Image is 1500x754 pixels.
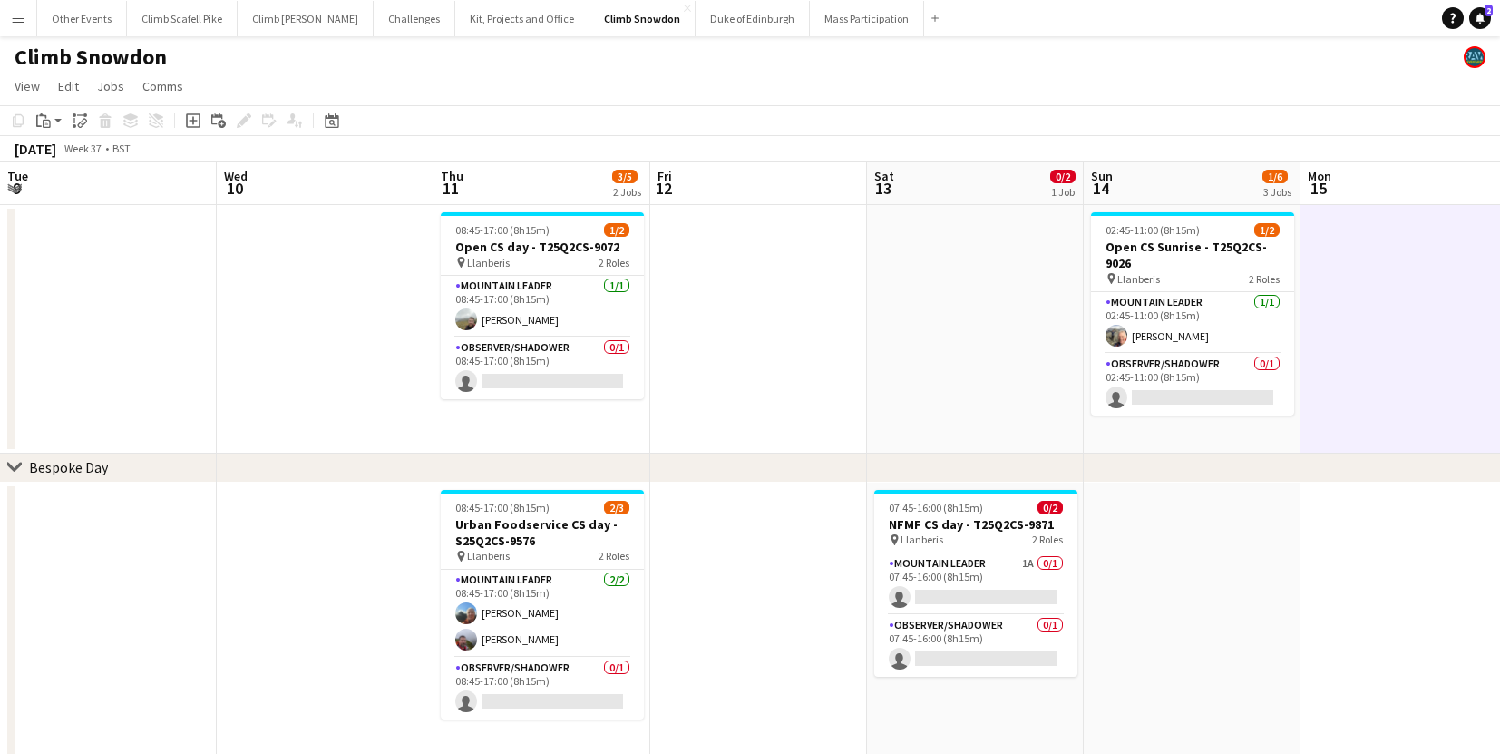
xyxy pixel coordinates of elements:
span: 08:45-17:00 (8h15m) [455,501,550,514]
button: Climb Snowdon [589,1,696,36]
div: BST [112,142,131,155]
button: Climb Scafell Pike [127,1,238,36]
button: Other Events [37,1,127,36]
a: Comms [135,74,190,98]
span: 12 [655,178,672,199]
span: Jobs [97,78,124,94]
span: 2/3 [604,501,629,514]
button: Duke of Edinburgh [696,1,810,36]
app-card-role: Observer/Shadower0/108:45-17:00 (8h15m) [441,338,644,399]
span: Week 37 [60,142,105,155]
button: Mass Participation [810,1,924,36]
span: Mon [1308,168,1331,184]
app-card-role: Mountain Leader1/108:45-17:00 (8h15m)[PERSON_NAME] [441,276,644,338]
span: 2 Roles [1249,272,1280,286]
span: View [15,78,40,94]
span: 08:45-17:00 (8h15m) [455,223,550,237]
app-card-role: Mountain Leader1/102:45-11:00 (8h15m)[PERSON_NAME] [1091,292,1294,354]
span: Thu [441,168,463,184]
span: 2 Roles [1032,533,1063,546]
span: Llanberis [467,549,510,563]
h3: NFMF CS day - T25Q2CS-9871 [874,516,1077,533]
span: 02:45-11:00 (8h15m) [1106,223,1200,237]
span: 0/2 [1050,170,1076,183]
span: 2 [1485,5,1493,16]
span: 2 Roles [599,549,629,563]
span: 13 [872,178,894,199]
app-job-card: 07:45-16:00 (8h15m)0/2NFMF CS day - T25Q2CS-9871 Llanberis2 RolesMountain Leader1A0/107:45-16:00 ... [874,490,1077,677]
span: 1/2 [604,223,629,237]
h3: Open CS Sunrise - T25Q2CS-9026 [1091,239,1294,271]
div: 1 Job [1051,185,1075,199]
span: Tue [7,168,28,184]
h3: Urban Foodservice CS day - S25Q2CS-9576 [441,516,644,549]
span: 1/6 [1262,170,1288,183]
app-card-role: Mountain Leader1A0/107:45-16:00 (8h15m) [874,553,1077,615]
span: Sat [874,168,894,184]
button: Kit, Projects and Office [455,1,589,36]
span: 14 [1088,178,1113,199]
app-card-role: Observer/Shadower0/108:45-17:00 (8h15m) [441,658,644,720]
button: Climb [PERSON_NAME] [238,1,374,36]
div: [DATE] [15,140,56,158]
span: 15 [1305,178,1331,199]
a: Jobs [90,74,131,98]
app-card-role: Mountain Leader2/208:45-17:00 (8h15m)[PERSON_NAME][PERSON_NAME] [441,570,644,658]
span: Edit [58,78,79,94]
app-job-card: 02:45-11:00 (8h15m)1/2Open CS Sunrise - T25Q2CS-9026 Llanberis2 RolesMountain Leader1/102:45-11:0... [1091,212,1294,416]
a: 2 [1469,7,1491,29]
span: Llanberis [901,533,943,546]
a: View [7,74,47,98]
span: 1/2 [1254,223,1280,237]
span: 2 Roles [599,256,629,269]
app-job-card: 08:45-17:00 (8h15m)2/3Urban Foodservice CS day - S25Q2CS-9576 Llanberis2 RolesMountain Leader2/20... [441,490,644,720]
a: Edit [51,74,86,98]
span: 0/2 [1037,501,1063,514]
button: Challenges [374,1,455,36]
span: 9 [5,178,28,199]
span: Comms [142,78,183,94]
div: Bespoke Day [29,458,108,476]
span: Fri [657,168,672,184]
span: 11 [438,178,463,199]
span: 3/5 [612,170,638,183]
div: 3 Jobs [1263,185,1291,199]
span: 07:45-16:00 (8h15m) [889,501,983,514]
span: Llanberis [467,256,510,269]
app-user-avatar: Staff RAW Adventures [1464,46,1485,68]
div: 2 Jobs [613,185,641,199]
app-job-card: 08:45-17:00 (8h15m)1/2Open CS day - T25Q2CS-9072 Llanberis2 RolesMountain Leader1/108:45-17:00 (8... [441,212,644,399]
span: Sun [1091,168,1113,184]
span: 10 [221,178,248,199]
app-card-role: Observer/Shadower0/102:45-11:00 (8h15m) [1091,354,1294,416]
h3: Open CS day - T25Q2CS-9072 [441,239,644,255]
span: Wed [224,168,248,184]
app-card-role: Observer/Shadower0/107:45-16:00 (8h15m) [874,615,1077,677]
span: Llanberis [1117,272,1160,286]
h1: Climb Snowdon [15,44,167,71]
